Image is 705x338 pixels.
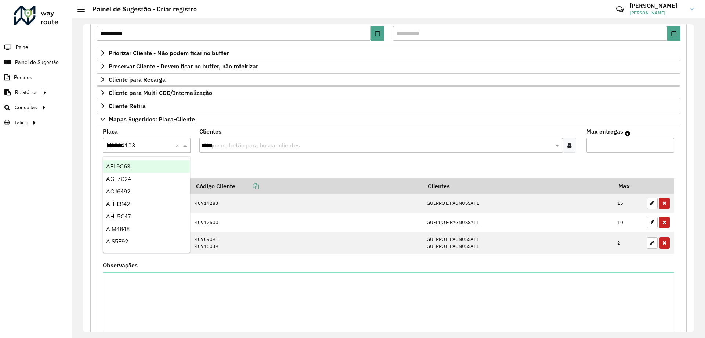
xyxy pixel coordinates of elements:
[109,103,146,109] span: Cliente Retira
[97,100,680,112] a: Cliente Retira
[97,113,680,125] a: Mapas Sugeridos: Placa-Cliente
[85,5,197,13] h2: Painel de Sugestão - Criar registro
[97,73,680,86] a: Cliente para Recarga
[586,127,623,136] label: Max entregas
[109,90,212,96] span: Cliente para Multi-CDD/Internalização
[175,141,181,150] span: Clear all
[191,194,423,213] td: 40914283
[106,213,131,220] span: AHL5G47
[106,176,131,182] span: AGE7C24
[630,10,685,16] span: [PERSON_NAME]
[235,182,259,190] a: Copiar
[109,50,229,56] span: Priorizar Cliente - Não podem ficar no buffer
[423,194,614,213] td: GUERRO E PAGNUSSAT L
[97,86,680,99] a: Cliente para Multi-CDD/Internalização
[97,60,680,72] a: Preservar Cliente - Devem ficar no buffer, não roteirizar
[423,232,614,253] td: GUERRO E PAGNUSSAT L GUERRO E PAGNUSSAT L
[106,188,130,195] span: AGJ6492
[15,89,38,96] span: Relatórios
[16,43,29,51] span: Painel
[14,119,28,127] span: Tático
[106,226,130,232] span: AIM4848
[614,213,643,232] td: 10
[109,77,166,82] span: Cliente para Recarga
[423,213,614,232] td: GUERRO E PAGNUSSAT L
[109,116,195,122] span: Mapas Sugeridos: Placa-Cliente
[191,178,423,194] th: Código Cliente
[106,163,130,170] span: AFL9C63
[106,238,128,245] span: AIS5F92
[106,201,130,207] span: AHH3142
[614,232,643,253] td: 2
[199,127,221,136] label: Clientes
[191,213,423,232] td: 40912500
[97,47,680,59] a: Priorizar Cliente - Não podem ficar no buffer
[612,1,628,17] a: Contato Rápido
[614,178,643,194] th: Max
[103,156,190,253] ng-dropdown-panel: Options list
[630,2,685,9] h3: [PERSON_NAME]
[191,232,423,253] td: 40909091 40915039
[614,194,643,213] td: 15
[109,63,258,69] span: Preservar Cliente - Devem ficar no buffer, não roteirizar
[625,131,630,136] em: Máximo de clientes que serão colocados na mesma rota com os clientes informados
[103,261,138,270] label: Observações
[103,127,118,136] label: Placa
[14,74,32,81] span: Pedidos
[667,26,680,41] button: Choose Date
[423,178,614,194] th: Clientes
[371,26,384,41] button: Choose Date
[15,58,59,66] span: Painel de Sugestão
[15,104,37,111] span: Consultas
